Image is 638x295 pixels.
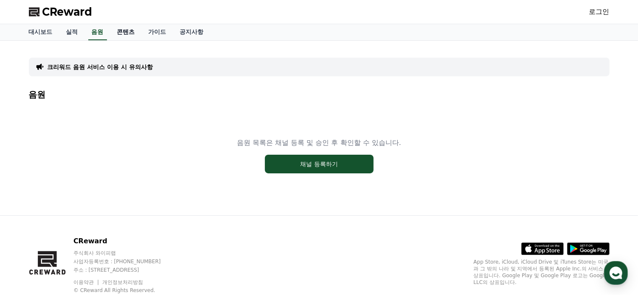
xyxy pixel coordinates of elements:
[110,24,142,40] a: 콘텐츠
[73,258,177,265] p: 사업자등록번호 : [PHONE_NUMBER]
[56,225,110,246] a: 대화
[48,63,153,71] a: 크리워드 음원 서비스 이용 시 유의사항
[73,287,177,294] p: © CReward All Rights Reserved.
[265,155,374,173] button: 채널 등록하기
[110,225,163,246] a: 설정
[102,279,143,285] a: 개인정보처리방침
[27,237,32,244] span: 홈
[237,138,401,148] p: 음원 목록은 채널 등록 및 승인 후 확인할 수 있습니다.
[59,24,85,40] a: 실적
[3,225,56,246] a: 홈
[73,279,100,285] a: 이용약관
[589,7,610,17] a: 로그인
[142,24,173,40] a: 가이드
[78,238,88,245] span: 대화
[173,24,211,40] a: 공지사항
[73,250,177,256] p: 주식회사 와이피랩
[88,24,107,40] a: 음원
[29,5,93,19] a: CReward
[73,236,177,246] p: CReward
[42,5,93,19] span: CReward
[474,259,610,286] p: App Store, iCloud, iCloud Drive 및 iTunes Store는 미국과 그 밖의 나라 및 지역에서 등록된 Apple Inc.의 서비스 상표입니다. Goo...
[131,237,141,244] span: 설정
[22,24,59,40] a: 대시보드
[73,267,177,273] p: 주소 : [STREET_ADDRESS]
[29,90,610,99] h4: 음원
